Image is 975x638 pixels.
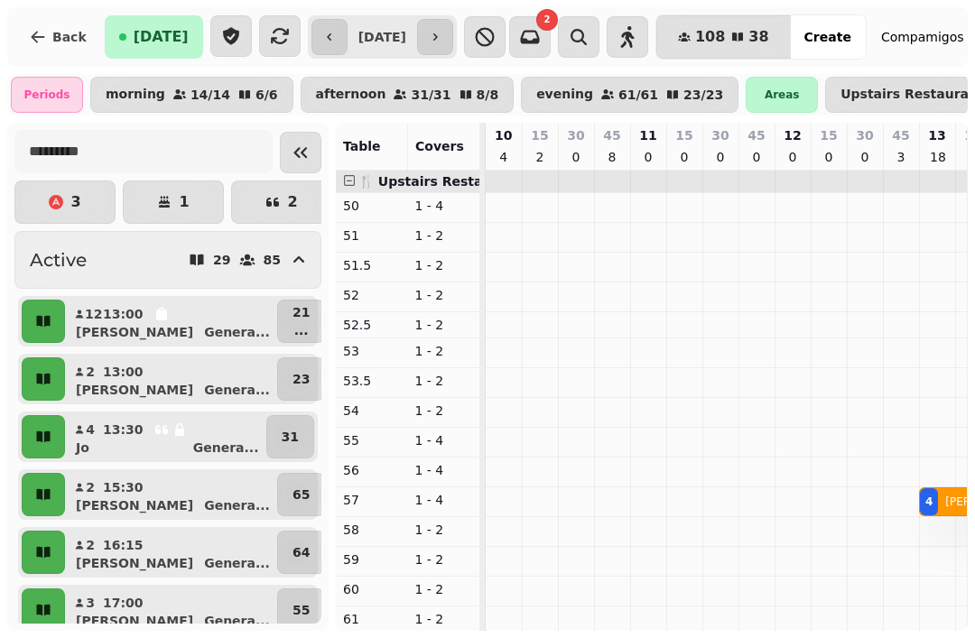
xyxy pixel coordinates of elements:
p: Genera ... [204,612,270,630]
span: 38 [748,30,768,44]
p: 2 [85,363,96,381]
button: 31 [266,415,314,458]
p: [PERSON_NAME] [76,381,193,399]
p: 55 [292,601,310,619]
p: 56 [343,461,401,479]
button: 55 [277,588,325,632]
p: 61 / 61 [618,88,658,101]
p: 6 / 6 [255,88,278,101]
p: 15:30 [103,478,144,496]
button: 23 [277,357,325,401]
p: 65 [292,485,310,504]
button: 21... [277,300,325,343]
p: 1 - 2 [415,550,473,569]
button: 216:15[PERSON_NAME]Genera... [69,531,274,574]
p: 53 [343,342,401,360]
p: 1 - 2 [415,256,473,274]
p: ... [292,321,310,339]
button: 317:00[PERSON_NAME]Genera... [69,588,274,632]
p: 21 [292,303,310,321]
p: 1 - 4 [415,461,473,479]
p: 0 [822,148,836,166]
p: Genera ... [204,496,270,514]
p: 15 [820,126,837,144]
p: 51 [343,227,401,245]
p: 53.5 [343,372,401,390]
p: 31 [282,428,299,446]
p: 52.5 [343,316,401,334]
p: 10 [495,126,512,144]
div: Periods [11,77,83,113]
button: Create [790,15,866,59]
p: 51.5 [343,256,401,274]
p: 1 - 4 [415,197,473,215]
button: afternoon31/318/8 [301,77,515,113]
span: 2 [543,15,550,24]
span: Create [804,31,851,43]
span: Table [343,139,381,153]
p: 13:00 [103,363,144,381]
p: 55 [343,431,401,449]
p: 1 - 4 [415,431,473,449]
button: [DATE] [105,15,203,59]
p: afternoon [316,88,386,102]
p: 8 [605,148,619,166]
p: 8 / 8 [477,88,499,101]
button: evening61/6123/23 [521,77,738,113]
p: 58 [343,521,401,539]
p: 12 [85,305,96,323]
p: 60 [343,580,401,598]
p: 1 - 2 [415,227,473,245]
span: Back [52,31,87,43]
span: Compamigos [881,28,964,46]
p: [PERSON_NAME] [76,554,193,572]
p: 29 [213,254,230,266]
p: 0 [749,148,764,166]
p: 14 / 14 [190,88,230,101]
p: 1 - 2 [415,580,473,598]
p: 0 [641,148,655,166]
p: 23 [292,370,310,388]
p: 30 [856,126,873,144]
p: 0 [858,148,872,166]
p: 30 [567,126,584,144]
span: [DATE] [134,30,189,44]
p: 18 [930,148,944,166]
p: 52 [343,286,401,304]
p: 1 - 2 [415,286,473,304]
p: 1 - 2 [415,372,473,390]
p: 85 [264,254,281,266]
p: 1 - 2 [415,316,473,334]
p: Genera ... [193,439,259,457]
button: Back [14,15,101,59]
p: 2 [533,148,547,166]
p: 11 [639,126,656,144]
button: 213:00[PERSON_NAME]Genera... [69,357,274,401]
p: 0 [569,148,583,166]
button: 215:30[PERSON_NAME]Genera... [69,473,274,516]
p: 30 [711,126,729,144]
p: 0 [677,148,692,166]
p: 23 / 23 [683,88,723,101]
p: 31 / 31 [411,88,450,101]
p: 3 [894,148,908,166]
p: 45 [747,126,765,144]
p: 16:15 [103,536,144,554]
p: [PERSON_NAME] [76,496,193,514]
button: 1213:00[PERSON_NAME]Genera... [69,300,274,343]
p: 0 [785,148,800,166]
p: evening [536,88,593,102]
p: 50 [343,197,401,215]
p: 59 [343,550,401,569]
p: 12 [784,126,801,144]
p: 3 [70,195,80,209]
p: 2 [287,195,297,209]
p: 13 [928,126,945,144]
p: 15 [675,126,692,144]
button: morning14/146/6 [90,77,293,113]
button: 10838 [656,15,791,59]
p: 64 [292,543,310,561]
p: 45 [892,126,909,144]
p: Genera ... [204,554,270,572]
p: 4 [497,148,511,166]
